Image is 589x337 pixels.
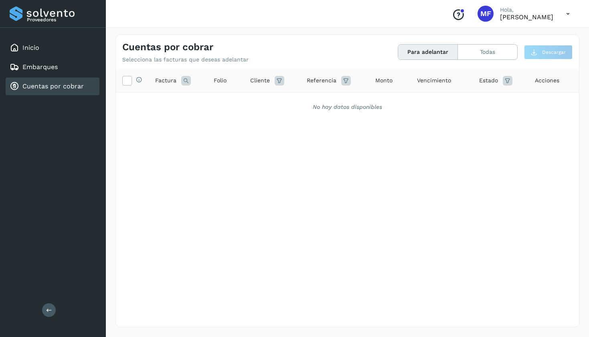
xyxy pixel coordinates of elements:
a: Inicio [22,44,39,51]
p: Hola, [500,6,553,13]
p: Proveedores [27,17,96,22]
span: Monto [375,76,393,85]
span: Referencia [307,76,336,85]
p: MONICA FONTES CHAVEZ [500,13,553,21]
button: Todas [458,45,517,59]
span: Factura [155,76,176,85]
a: Cuentas por cobrar [22,82,84,90]
div: Cuentas por cobrar [6,78,99,95]
span: Cliente [250,76,270,85]
div: No hay datos disponibles [126,103,569,111]
h4: Cuentas por cobrar [122,41,213,53]
span: Folio [214,76,227,85]
p: Selecciona las facturas que deseas adelantar [122,56,249,63]
span: Descargar [542,49,566,56]
span: Estado [479,76,498,85]
button: Descargar [524,45,573,59]
button: Para adelantar [398,45,458,59]
span: Vencimiento [417,76,451,85]
span: Acciones [535,76,559,85]
div: Inicio [6,39,99,57]
div: Embarques [6,58,99,76]
a: Embarques [22,63,58,71]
